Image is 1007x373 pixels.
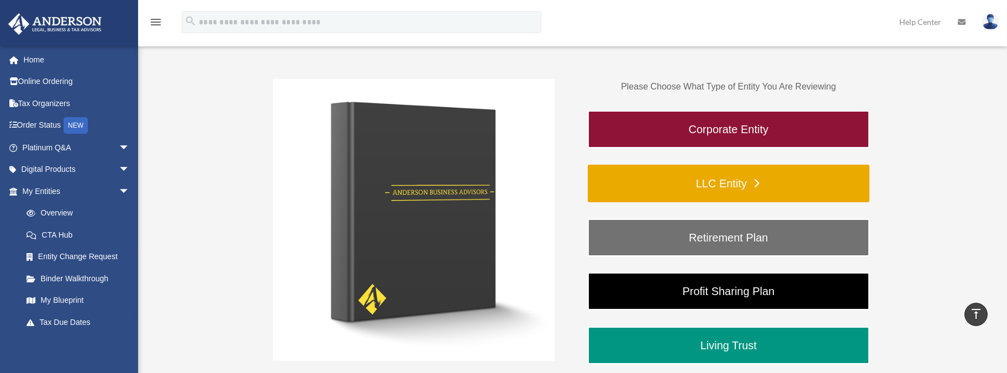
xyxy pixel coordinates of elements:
a: Profit Sharing Plan [588,272,869,310]
span: arrow_drop_down [119,136,141,159]
a: Corporate Entity [588,111,869,148]
a: menu [149,19,162,29]
a: vertical_align_top [964,303,988,326]
span: arrow_drop_down [119,159,141,181]
img: User Pic [982,14,999,30]
a: Online Ordering [8,71,146,93]
a: Binder Walkthrough [15,267,141,290]
a: Living Trust [588,327,869,364]
i: search [184,15,197,27]
a: CTA Hub [15,224,146,246]
i: vertical_align_top [969,307,983,321]
a: LLC Entity [588,165,869,202]
a: Digital Productsarrow_drop_down [8,159,146,181]
p: Please Choose What Type of Entity You Are Reviewing [588,79,869,94]
i: menu [149,15,162,29]
span: arrow_drop_down [119,180,141,203]
a: Tax Organizers [8,92,146,114]
span: arrow_drop_down [119,333,141,356]
img: Anderson Advisors Platinum Portal [5,13,105,35]
a: Entity Change Request [15,246,146,268]
a: Order StatusNEW [8,114,146,137]
a: Overview [15,202,146,224]
a: My Anderson Teamarrow_drop_down [8,333,146,355]
div: NEW [64,117,88,134]
a: My Blueprint [15,290,146,312]
a: Retirement Plan [588,219,869,256]
a: My Entitiesarrow_drop_down [8,180,146,202]
a: Platinum Q&Aarrow_drop_down [8,136,146,159]
a: Tax Due Dates [15,311,146,333]
a: Home [8,49,146,71]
